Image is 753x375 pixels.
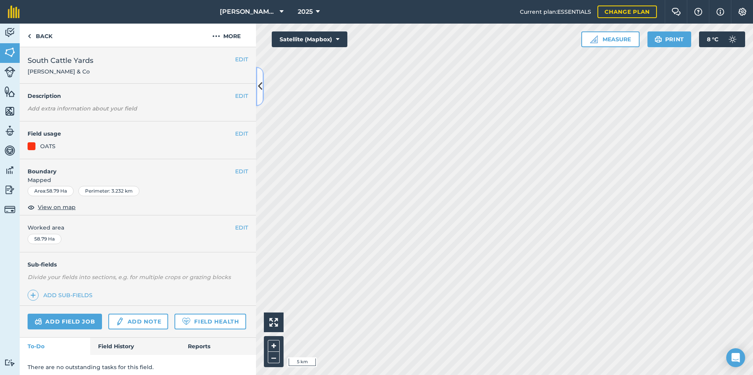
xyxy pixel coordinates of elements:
p: There are no outstanding tasks for this field. [28,363,248,371]
img: svg+xml;base64,PHN2ZyB4bWxucz0iaHR0cDovL3d3dy53My5vcmcvMjAwMC9zdmciIHdpZHRoPSI1NiIgaGVpZ2h0PSI2MC... [4,105,15,117]
button: EDIT [235,167,248,176]
a: Add note [108,314,168,329]
img: svg+xml;base64,PHN2ZyB4bWxucz0iaHR0cDovL3d3dy53My5vcmcvMjAwMC9zdmciIHdpZHRoPSIxNCIgaGVpZ2h0PSIyNC... [30,290,36,300]
h4: Boundary [20,159,235,176]
img: svg+xml;base64,PHN2ZyB4bWxucz0iaHR0cDovL3d3dy53My5vcmcvMjAwMC9zdmciIHdpZHRoPSIxNyIgaGVpZ2h0PSIxNy... [716,7,724,17]
em: Add extra information about your field [28,105,137,112]
img: svg+xml;base64,PD94bWwgdmVyc2lvbj0iMS4wIiBlbmNvZGluZz0idXRmLTgiPz4KPCEtLSBHZW5lcmF0b3I6IEFkb2JlIE... [115,317,124,326]
span: Worked area [28,223,248,232]
button: EDIT [235,55,248,64]
img: svg+xml;base64,PD94bWwgdmVyc2lvbj0iMS4wIiBlbmNvZGluZz0idXRmLTgiPz4KPCEtLSBHZW5lcmF0b3I6IEFkb2JlIE... [35,317,42,326]
img: A cog icon [738,8,747,16]
img: A question mark icon [694,8,703,16]
button: + [268,340,280,352]
a: Back [20,24,60,47]
img: svg+xml;base64,PD94bWwgdmVyc2lvbj0iMS4wIiBlbmNvZGluZz0idXRmLTgiPz4KPCEtLSBHZW5lcmF0b3I6IEFkb2JlIE... [4,164,15,176]
img: svg+xml;base64,PD94bWwgdmVyc2lvbj0iMS4wIiBlbmNvZGluZz0idXRmLTgiPz4KPCEtLSBHZW5lcmF0b3I6IEFkb2JlIE... [4,204,15,215]
img: svg+xml;base64,PHN2ZyB4bWxucz0iaHR0cDovL3d3dy53My5vcmcvMjAwMC9zdmciIHdpZHRoPSIxOSIgaGVpZ2h0PSIyNC... [655,35,662,44]
img: svg+xml;base64,PD94bWwgdmVyc2lvbj0iMS4wIiBlbmNvZGluZz0idXRmLTgiPz4KPCEtLSBHZW5lcmF0b3I6IEFkb2JlIE... [4,184,15,196]
button: EDIT [235,223,248,232]
button: EDIT [235,129,248,138]
img: svg+xml;base64,PHN2ZyB4bWxucz0iaHR0cDovL3d3dy53My5vcmcvMjAwMC9zdmciIHdpZHRoPSIxOCIgaGVpZ2h0PSIyNC... [28,202,35,212]
img: Ruler icon [590,35,598,43]
span: [PERSON_NAME] ASAHI PADDOCKS [220,7,276,17]
h4: Field usage [28,129,235,138]
button: More [197,24,256,47]
div: Perimeter : 3.232 km [78,186,139,196]
button: View on map [28,202,76,212]
button: 8 °C [699,31,745,47]
img: Four arrows, one pointing top left, one top right, one bottom right and the last bottom left [269,318,278,327]
button: Print [647,31,692,47]
h4: Sub-fields [20,260,256,269]
img: svg+xml;base64,PD94bWwgdmVyc2lvbj0iMS4wIiBlbmNvZGluZz0idXRmLTgiPz4KPCEtLSBHZW5lcmF0b3I6IEFkb2JlIE... [4,27,15,39]
img: svg+xml;base64,PD94bWwgdmVyc2lvbj0iMS4wIiBlbmNvZGluZz0idXRmLTgiPz4KPCEtLSBHZW5lcmF0b3I6IEFkb2JlIE... [4,125,15,137]
a: Field Health [174,314,246,329]
span: View on map [38,203,76,211]
a: Add sub-fields [28,290,96,301]
button: EDIT [235,92,248,100]
span: Current plan : ESSENTIALS [520,7,591,16]
img: svg+xml;base64,PHN2ZyB4bWxucz0iaHR0cDovL3d3dy53My5vcmcvMjAwMC9zdmciIHdpZHRoPSI5IiBoZWlnaHQ9IjI0Ii... [28,31,31,41]
span: Mapped [20,176,256,184]
button: Measure [581,31,640,47]
a: Reports [180,338,256,355]
div: OATS [40,142,56,151]
em: Divide your fields into sections, e.g. for multiple crops or grazing blocks [28,274,231,281]
img: svg+xml;base64,PHN2ZyB4bWxucz0iaHR0cDovL3d3dy53My5vcmcvMjAwMC9zdmciIHdpZHRoPSI1NiIgaGVpZ2h0PSI2MC... [4,46,15,58]
img: svg+xml;base64,PD94bWwgdmVyc2lvbj0iMS4wIiBlbmNvZGluZz0idXRmLTgiPz4KPCEtLSBHZW5lcmF0b3I6IEFkb2JlIE... [4,66,15,77]
button: Satellite (Mapbox) [272,31,347,47]
div: Area : 58.79 Ha [28,186,74,196]
span: 2025 [298,7,313,17]
a: To-Do [20,338,90,355]
span: [PERSON_NAME] & Co [28,68,93,75]
div: 58.79 Ha [28,234,61,244]
img: svg+xml;base64,PD94bWwgdmVyc2lvbj0iMS4wIiBlbmNvZGluZz0idXRmLTgiPz4KPCEtLSBHZW5lcmF0b3I6IEFkb2JlIE... [4,145,15,156]
h4: Description [28,92,248,100]
a: Field History [90,338,180,355]
img: svg+xml;base64,PD94bWwgdmVyc2lvbj0iMS4wIiBlbmNvZGluZz0idXRmLTgiPz4KPCEtLSBHZW5lcmF0b3I6IEFkb2JlIE... [725,31,740,47]
img: Two speech bubbles overlapping with the left bubble in the forefront [671,8,681,16]
a: Add field job [28,314,102,329]
img: svg+xml;base64,PD94bWwgdmVyc2lvbj0iMS4wIiBlbmNvZGluZz0idXRmLTgiPz4KPCEtLSBHZW5lcmF0b3I6IEFkb2JlIE... [4,359,15,366]
img: svg+xml;base64,PHN2ZyB4bWxucz0iaHR0cDovL3d3dy53My5vcmcvMjAwMC9zdmciIHdpZHRoPSIyMCIgaGVpZ2h0PSIyNC... [212,31,220,41]
div: Open Intercom Messenger [726,348,745,367]
img: svg+xml;base64,PHN2ZyB4bWxucz0iaHR0cDovL3d3dy53My5vcmcvMjAwMC9zdmciIHdpZHRoPSI1NiIgaGVpZ2h0PSI2MC... [4,86,15,97]
a: Change plan [597,6,657,18]
span: South Cattle Yards [28,55,93,66]
button: – [268,352,280,363]
img: fieldmargin Logo [8,6,20,18]
span: 8 ° C [707,31,718,47]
